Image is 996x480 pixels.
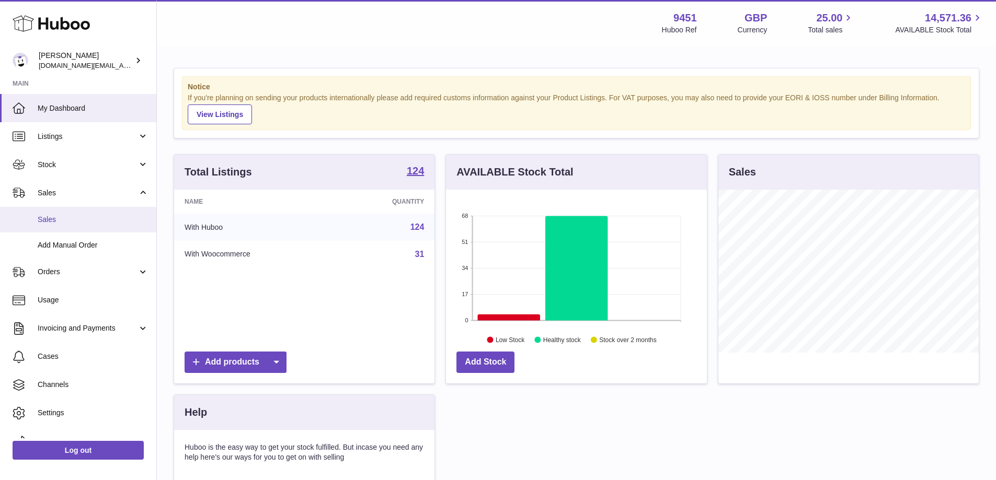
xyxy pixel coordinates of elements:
h3: Sales [729,165,756,179]
h3: AVAILABLE Stock Total [456,165,573,179]
a: 31 [415,250,425,259]
span: Invoicing and Payments [38,323,138,333]
text: 51 [462,239,468,245]
span: Listings [38,132,138,142]
div: [PERSON_NAME] [39,51,133,71]
span: 25.00 [816,11,842,25]
span: Add Manual Order [38,240,148,250]
text: Healthy stock [543,336,581,343]
span: 14,571.36 [925,11,971,25]
a: View Listings [188,104,252,124]
img: amir.ch@gmail.com [13,53,28,68]
div: Huboo Ref [662,25,697,35]
a: Add products [185,352,287,373]
span: Orders [38,267,138,277]
strong: 124 [407,166,424,176]
a: Add Stock [456,352,514,373]
span: Settings [38,408,148,418]
span: Usage [38,295,148,305]
div: If you're planning on sending your products internationally please add required customs informati... [188,93,965,124]
h3: Help [185,405,207,419]
span: Stock [38,160,138,170]
a: 14,571.36 AVAILABLE Stock Total [895,11,983,35]
a: 124 [410,223,425,231]
h3: Total Listings [185,165,252,179]
div: Currency [738,25,768,35]
span: Total sales [808,25,854,35]
text: 0 [465,317,468,323]
th: Quantity [336,190,434,214]
a: Log out [13,441,144,460]
p: Huboo is the easy way to get your stock fulfilled. But incase you need any help here's our ways f... [185,442,424,462]
strong: Notice [188,82,965,92]
span: Sales [38,215,148,225]
text: 17 [462,291,468,297]
text: Stock over 2 months [600,336,657,343]
text: 68 [462,213,468,219]
text: Low Stock [496,336,525,343]
span: Cases [38,352,148,361]
span: [DOMAIN_NAME][EMAIL_ADDRESS][DOMAIN_NAME] [39,61,208,69]
th: Name [174,190,336,214]
a: 124 [407,166,424,178]
strong: GBP [745,11,767,25]
text: 34 [462,265,468,271]
strong: 9451 [673,11,697,25]
span: My Dashboard [38,103,148,113]
span: AVAILABLE Stock Total [895,25,983,35]
span: Returns [38,436,148,446]
span: Channels [38,380,148,390]
a: 25.00 Total sales [808,11,854,35]
td: With Woocommerce [174,241,336,268]
td: With Huboo [174,214,336,241]
span: Sales [38,188,138,198]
